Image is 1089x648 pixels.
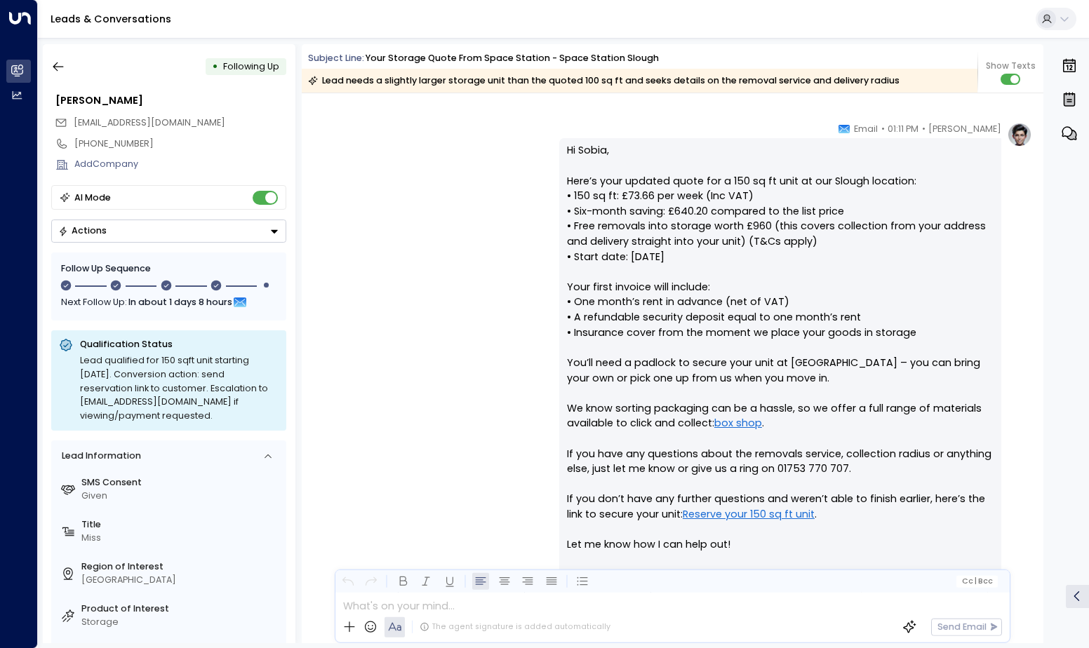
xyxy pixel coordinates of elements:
span: Email [854,122,878,136]
button: Redo [363,573,380,590]
div: Next Follow Up: [62,295,276,310]
span: | [975,577,977,586]
label: SMS Consent [81,476,281,490]
div: Miss [81,532,281,545]
p: Hi Sobia, Here’s your updated quote for a 150 sq ft unit at our Slough location: • 150 sq ft: £73... [567,143,994,567]
label: Title [81,518,281,532]
span: In about 1 days 8 hours [129,295,233,310]
label: Region of Interest [81,560,281,574]
div: Actions [58,225,107,236]
span: Cc Bcc [961,577,993,586]
div: Your storage quote from Space Station - Space Station Slough [366,52,659,65]
div: Storage [81,616,281,629]
button: Cc|Bcc [956,575,998,587]
button: Undo [339,573,356,590]
div: AI Mode [74,191,111,205]
span: Subject Line: [308,52,364,64]
button: Actions [51,220,286,243]
img: profile-logo.png [1007,122,1032,147]
div: Lead qualified for 150 sqft unit starting [DATE]. Conversion action: send reservation link to cus... [80,353,279,423]
div: The agent signature is added automatically [420,621,610,633]
div: Button group with a nested menu [51,220,286,243]
span: • [922,122,926,136]
span: sobia85@hotmail.com [74,116,225,130]
div: [PERSON_NAME] [55,93,286,109]
span: Show Texts [986,60,1036,72]
a: Leads & Conversations [51,12,171,26]
div: Given [81,490,281,503]
span: [PERSON_NAME] [928,122,1001,136]
span: Following Up [223,60,279,72]
a: Reserve your 150 sq ft unit [683,507,815,522]
div: [PHONE_NUMBER] [74,137,286,151]
div: Lead needs a slightly larger storage unit than the quoted 100 sq ft and seeks details on the remo... [308,74,900,88]
span: [EMAIL_ADDRESS][DOMAIN_NAME] [74,116,225,128]
p: Qualification Status [80,338,279,351]
div: Lead Information [57,450,140,463]
span: • [881,122,885,136]
div: AddCompany [74,158,286,171]
label: Product of Interest [81,602,281,616]
div: Follow Up Sequence [62,263,276,276]
span: 01:11 PM [888,122,918,136]
div: • [212,55,218,78]
div: [GEOGRAPHIC_DATA] [81,574,281,587]
a: box shop [714,416,762,431]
